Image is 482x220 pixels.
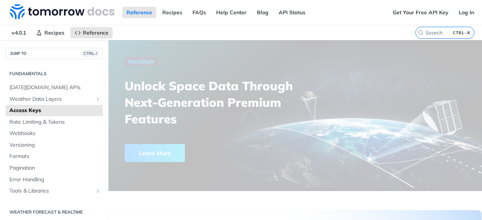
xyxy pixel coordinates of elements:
[6,209,103,215] h2: Weather Forecast & realtime
[44,29,64,36] span: Recipes
[6,48,103,59] button: JUMP TOCTRL-/
[275,7,310,18] a: API Status
[6,185,103,197] a: Tools & LibrariesShow subpages for Tools & Libraries
[122,7,156,18] a: Reference
[70,27,113,38] a: Reference
[6,70,103,77] h2: Fundamentals
[9,141,101,149] span: Versioning
[6,105,103,116] a: Access Keys
[9,118,101,126] span: Rate Limiting & Tokens
[9,107,101,114] span: Access Keys
[83,29,108,36] span: Reference
[6,174,103,185] a: Error Handling
[158,7,186,18] a: Recipes
[9,96,93,103] span: Weather Data Layers
[6,117,103,128] a: Rate Limiting & Tokens
[9,176,101,184] span: Error Handling
[212,7,251,18] a: Help Center
[9,187,93,195] span: Tools & Libraries
[32,27,69,38] a: Recipes
[389,7,453,18] a: Get Your Free API Key
[253,7,273,18] a: Blog
[9,130,101,137] span: Webhooks
[6,82,103,93] a: [DATE][DOMAIN_NAME] APIs
[6,128,103,139] a: Webhooks
[10,4,114,19] img: Tomorrow.io Weather API Docs
[418,30,424,36] svg: Search
[6,140,103,151] a: Versioning
[455,7,478,18] a: Log In
[95,96,101,102] button: Show subpages for Weather Data Layers
[451,29,472,36] kbd: CTRL-K
[6,94,103,105] a: Weather Data LayersShow subpages for Weather Data Layers
[6,162,103,174] a: Pagination
[82,50,99,56] span: CTRL-/
[9,153,101,160] span: Formats
[95,188,101,194] button: Show subpages for Tools & Libraries
[9,164,101,172] span: Pagination
[9,84,101,91] span: [DATE][DOMAIN_NAME] APIs
[188,7,210,18] a: FAQs
[6,151,103,162] a: Formats
[8,27,30,38] span: v4.0.1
